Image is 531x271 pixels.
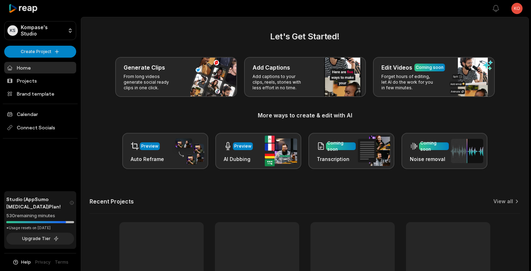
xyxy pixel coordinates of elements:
img: ai_dubbing.png [265,136,297,166]
h3: Add Captions [253,63,290,72]
h2: Let's Get Started! [90,30,520,43]
p: Add captions to your clips, reels, stories with less effort in no time. [253,74,307,91]
div: Preview [141,143,158,149]
img: transcription.png [358,136,390,166]
div: KS [7,25,18,36]
a: View all [493,198,513,205]
button: Create Project [4,46,76,58]
p: Kompase's Studio [21,24,65,37]
img: noise_removal.png [451,139,483,163]
div: *Usage resets on [DATE] [6,225,74,231]
div: Preview [234,143,251,149]
h3: Auto Reframe [131,155,164,163]
h3: AI Dubbing [224,155,253,163]
a: Terms [55,259,68,265]
div: Coming soon [327,140,354,153]
h3: Edit Videos [381,63,412,72]
div: Coming soon [420,140,447,153]
a: Brand template [4,88,76,99]
p: Forget hours of editing, let AI do the work for you in few minutes. [381,74,436,91]
div: Coming soon [416,64,444,71]
img: auto_reframe.png [172,137,204,165]
span: Help [21,259,31,265]
span: Connect Socials [4,121,76,134]
iframe: Intercom live chat [507,247,524,264]
button: Upgrade Tier [6,233,74,245]
a: Projects [4,75,76,86]
h3: Generate Clips [124,63,165,72]
h3: Noise removal [410,155,449,163]
a: Calendar [4,108,76,120]
div: 530 remaining minutes [6,212,74,219]
button: Help [12,259,31,265]
h3: More ways to create & edit with AI [90,111,520,120]
h3: Transcription [317,155,356,163]
a: Home [4,62,76,73]
p: From long videos generate social ready clips in one click. [124,74,178,91]
a: Privacy [35,259,51,265]
h2: Recent Projects [90,198,134,205]
span: Studio (AppSumo [MEDICAL_DATA]) Plan! [6,195,70,210]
